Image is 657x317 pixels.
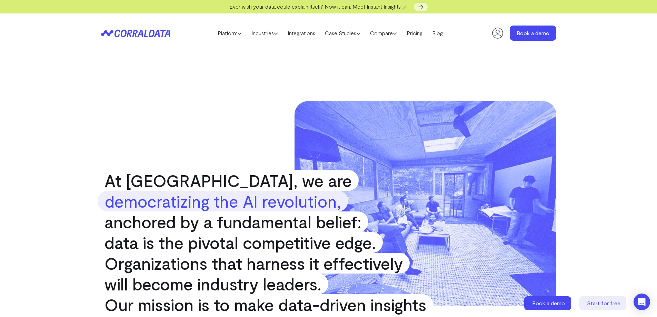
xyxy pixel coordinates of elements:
span: Start for free [587,300,620,306]
a: Integrations [283,28,320,38]
a: Platform [213,28,247,38]
a: Blog [427,28,448,38]
a: Compare [365,28,402,38]
a: Book a demo [510,26,556,41]
a: Start for free [579,296,628,310]
a: Book a demo [524,296,573,310]
a: Case Studies [320,28,365,38]
strong: democratizing the AI revolution, [98,191,348,211]
a: Industries [247,28,283,38]
span: data is the pivotal competitive edge. [98,232,383,253]
a: Pricing [402,28,427,38]
span: Organizations that harness it effectively [98,253,410,274]
span: will become industry leaders. [98,274,328,294]
span: Ever wish your data could explain itself? Now it can. Meet Instant Insights 🪄 [229,3,409,10]
div: Open Intercom Messenger [634,294,650,310]
span: Our mission is to make data-driven insights [98,294,433,315]
span: anchored by a fundamental belief: [98,211,368,232]
span: Book a demo [532,300,565,306]
span: At [GEOGRAPHIC_DATA], we are [98,170,359,191]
